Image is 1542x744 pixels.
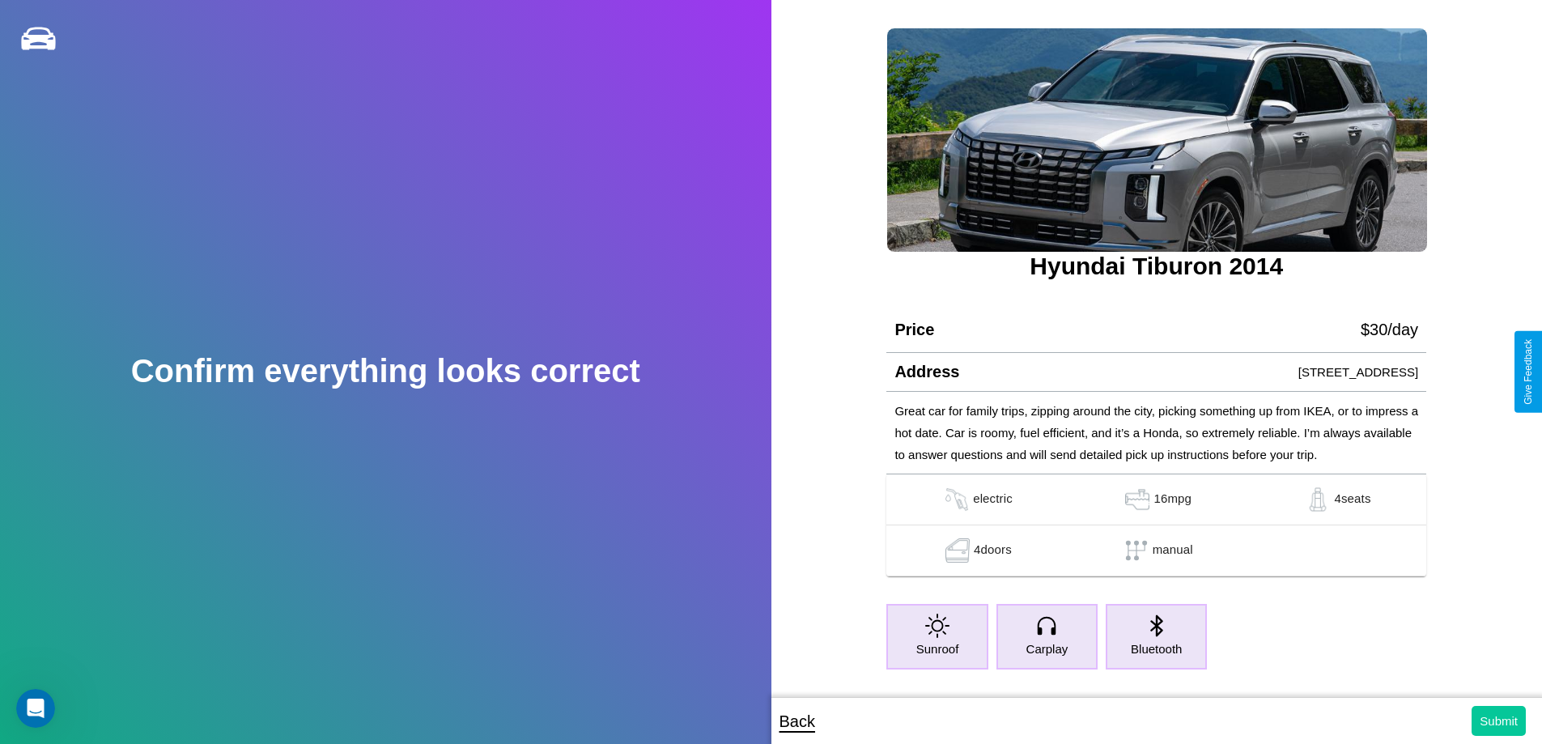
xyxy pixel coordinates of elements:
p: manual [1153,538,1193,563]
p: 4 doors [974,538,1012,563]
img: gas [941,538,974,563]
iframe: Intercom live chat [16,689,55,728]
p: 4 seats [1334,487,1370,512]
p: Bluetooth [1131,638,1182,660]
p: Back [779,707,815,736]
img: gas [941,487,973,512]
table: simple table [886,474,1426,576]
img: gas [1302,487,1334,512]
img: gas [1121,487,1153,512]
p: Carplay [1026,638,1068,660]
p: Great car for family trips, zipping around the city, picking something up from IKEA, or to impres... [894,400,1418,466]
p: 16 mpg [1153,487,1192,512]
h4: Price [894,321,934,339]
p: $ 30 /day [1361,315,1418,344]
p: [STREET_ADDRESS] [1298,361,1418,383]
p: electric [973,487,1013,512]
h3: Hyundai Tiburon 2014 [886,253,1426,280]
button: Submit [1472,706,1526,736]
h4: Address [894,363,959,381]
div: Give Feedback [1523,339,1534,405]
h2: Confirm everything looks correct [131,353,640,389]
p: Sunroof [916,638,959,660]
